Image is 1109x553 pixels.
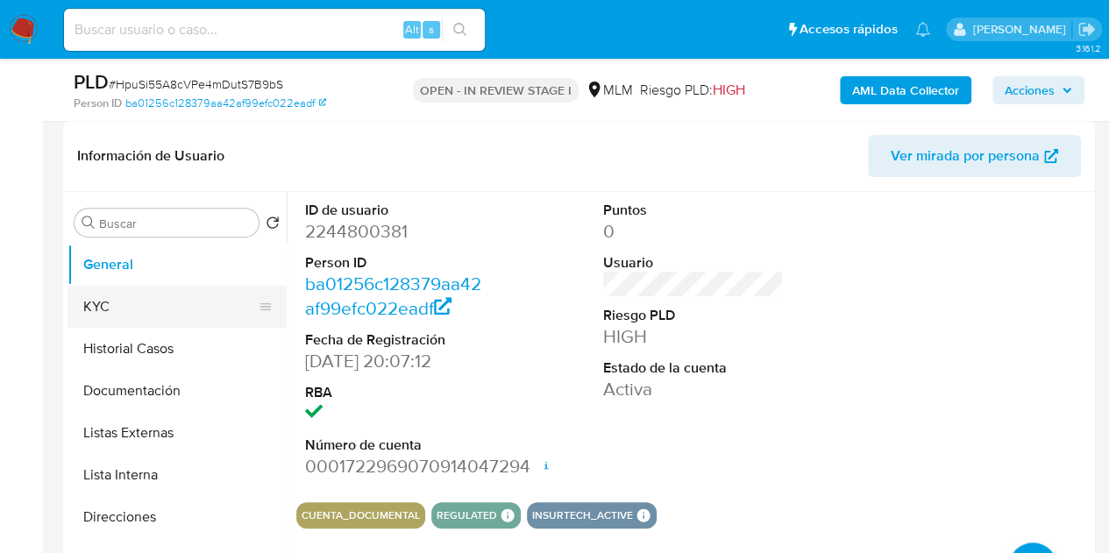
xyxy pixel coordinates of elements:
[1075,41,1100,55] span: 3.161.2
[305,330,487,350] dt: Fecha de Registración
[603,253,785,273] dt: Usuario
[305,201,487,220] dt: ID de usuario
[82,216,96,230] button: Buscar
[603,358,785,378] dt: Estado de la cuenta
[305,436,487,455] dt: Número de cuenta
[603,324,785,349] dd: HIGH
[915,22,930,37] a: Notificaciones
[305,454,487,479] dd: 0001722969070914047294
[68,286,273,328] button: KYC
[972,21,1071,38] p: loui.hernandezrodriguez@mercadolibre.com.mx
[109,75,283,93] span: # HpuSi55A8cVPe4mDutS7B9bS
[840,76,971,104] button: AML Data Collector
[305,219,487,244] dd: 2244800381
[442,18,478,42] button: search-icon
[586,81,633,100] div: MLM
[305,253,487,273] dt: Person ID
[405,21,419,38] span: Alt
[125,96,326,111] a: ba01256c128379aa42af99efc022eadf
[305,271,481,321] a: ba01256c128379aa42af99efc022eadf
[68,454,287,496] button: Lista Interna
[603,201,785,220] dt: Puntos
[99,216,252,231] input: Buscar
[1077,20,1096,39] a: Salir
[1005,76,1055,104] span: Acciones
[68,370,287,412] button: Documentación
[800,20,898,39] span: Accesos rápidos
[868,135,1081,177] button: Ver mirada por persona
[603,377,785,401] dd: Activa
[68,496,287,538] button: Direcciones
[74,96,122,111] b: Person ID
[603,306,785,325] dt: Riesgo PLD
[68,412,287,454] button: Listas Externas
[64,18,485,41] input: Buscar usuario o caso...
[77,147,224,165] h1: Información de Usuario
[305,383,487,402] dt: RBA
[266,216,280,235] button: Volver al orden por defecto
[429,21,434,38] span: s
[74,67,109,96] b: PLD
[992,76,1084,104] button: Acciones
[413,78,579,103] p: OPEN - IN REVIEW STAGE I
[68,244,287,286] button: General
[68,328,287,370] button: Historial Casos
[305,349,487,373] dd: [DATE] 20:07:12
[640,81,745,100] span: Riesgo PLD:
[713,80,745,100] span: HIGH
[603,219,785,244] dd: 0
[852,76,959,104] b: AML Data Collector
[891,135,1040,177] span: Ver mirada por persona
